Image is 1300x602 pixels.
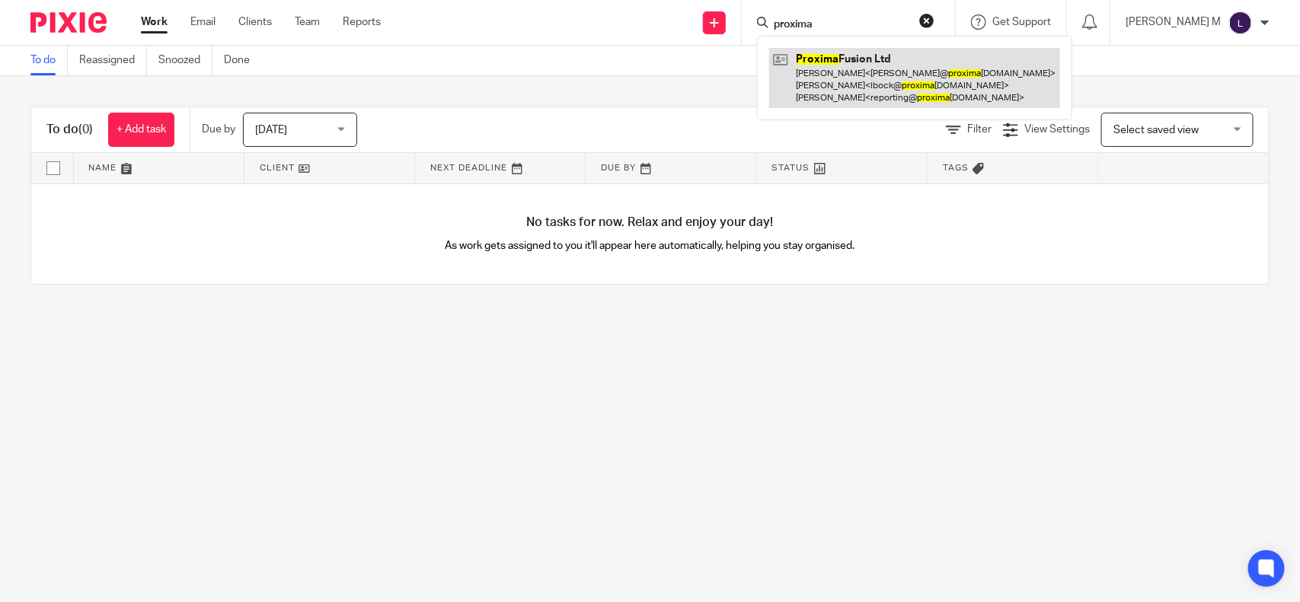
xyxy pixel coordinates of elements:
[79,46,147,75] a: Reassigned
[255,125,287,135] span: [DATE]
[919,13,934,28] button: Clear
[1113,125,1199,135] span: Select saved view
[772,18,909,32] input: Search
[967,124,992,135] span: Filter
[295,14,320,30] a: Team
[992,17,1051,27] span: Get Support
[31,215,1269,231] h4: No tasks for now. Relax and enjoy your day!
[30,46,68,75] a: To do
[78,123,93,135] span: (0)
[30,12,107,33] img: Pixie
[1126,14,1221,30] p: [PERSON_NAME] M
[340,238,960,253] p: As work gets assigned to you it'll appear here automatically, helping you stay organised.
[343,14,381,30] a: Reports
[202,122,235,137] p: Due by
[238,14,272,30] a: Clients
[1024,124,1090,135] span: View Settings
[158,46,212,75] a: Snoozed
[46,122,93,138] h1: To do
[190,14,216,30] a: Email
[108,113,174,147] a: + Add task
[141,14,168,30] a: Work
[1228,11,1253,35] img: svg%3E
[943,164,969,172] span: Tags
[224,46,261,75] a: Done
